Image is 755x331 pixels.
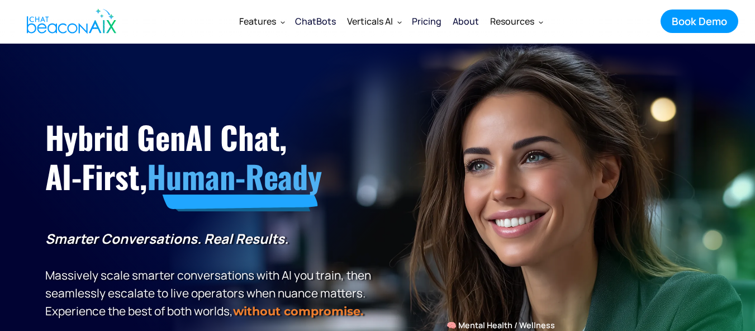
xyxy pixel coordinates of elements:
[45,230,383,320] p: Massively scale smarter conversations with AI you train, then seamlessly escalate to live operato...
[233,304,363,318] strong: without compromise.
[289,7,341,36] a: ChatBots
[45,117,383,196] h1: Hybrid GenAI Chat, AI-First,
[397,20,402,24] img: Dropdown
[661,10,738,33] a: Book Demo
[485,8,548,35] div: Resources
[412,13,441,29] div: Pricing
[17,2,122,41] a: home
[539,20,543,24] img: Dropdown
[406,7,447,36] a: Pricing
[453,13,479,29] div: About
[281,20,285,24] img: Dropdown
[45,229,288,248] strong: Smarter Conversations. Real Results.
[672,14,727,29] div: Book Demo
[295,13,336,29] div: ChatBots
[490,13,534,29] div: Resources
[234,8,289,35] div: Features
[341,8,406,35] div: Verticals AI
[147,153,322,199] span: Human-Ready
[239,13,276,29] div: Features
[447,7,485,36] a: About
[347,13,393,29] div: Verticals AI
